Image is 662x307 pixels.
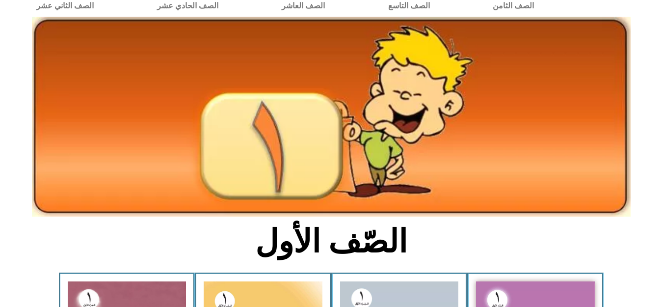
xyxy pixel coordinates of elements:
h2: الصّف الأول [169,223,493,261]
